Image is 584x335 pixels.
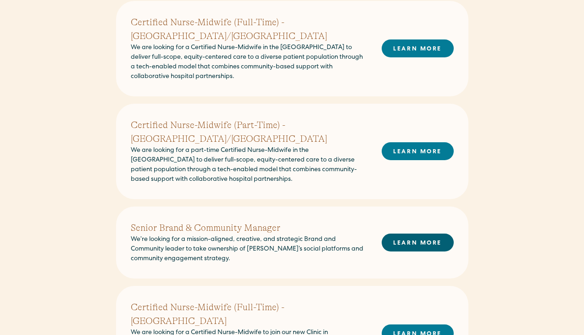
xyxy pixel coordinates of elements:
[131,118,367,146] h2: Certified Nurse-Midwife (Part-Time) - [GEOGRAPHIC_DATA]/[GEOGRAPHIC_DATA]
[131,146,367,184] p: We are looking for a part-time Certified Nurse-Midwife in the [GEOGRAPHIC_DATA] to deliver full-s...
[131,301,367,328] h2: Certified Nurse-Midwife (Full-Time) - [GEOGRAPHIC_DATA]
[382,142,454,160] a: LEARN MORE
[382,234,454,251] a: LEARN MORE
[131,43,367,82] p: We are looking for a Certified Nurse-Midwife in the [GEOGRAPHIC_DATA] to deliver full-scope, equi...
[131,221,367,235] h2: Senior Brand & Community Manager
[131,235,367,264] p: We’re looking for a mission-aligned, creative, and strategic Brand and Community leader to take o...
[131,16,367,43] h2: Certified Nurse-Midwife (Full-Time) - [GEOGRAPHIC_DATA]/[GEOGRAPHIC_DATA]
[382,39,454,57] a: LEARN MORE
